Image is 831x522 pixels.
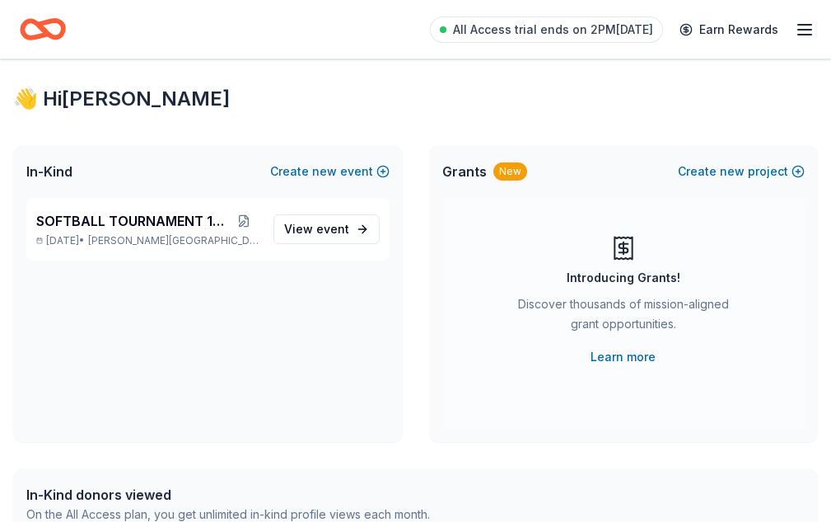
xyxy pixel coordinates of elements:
[316,222,349,236] span: event
[508,294,740,341] div: Discover thousands of mission-aligned grant opportunities.
[26,485,430,505] div: In-Kind donors viewed
[591,347,656,367] a: Learn more
[442,162,487,181] span: Grants
[36,234,260,247] p: [DATE] •
[20,10,66,49] a: Home
[270,162,390,181] button: Createnewevent
[13,86,818,112] div: 👋 Hi [PERSON_NAME]
[284,219,349,239] span: View
[26,162,72,181] span: In-Kind
[670,15,788,45] a: Earn Rewards
[493,162,527,181] div: New
[430,16,663,43] a: All Access trial ends on 2PM[DATE]
[720,162,745,181] span: new
[567,268,680,288] div: Introducing Grants!
[312,162,337,181] span: new
[273,214,380,244] a: View event
[36,211,227,231] span: SOFTBALL TOURNAMENT 10U
[88,234,259,247] span: [PERSON_NAME][GEOGRAPHIC_DATA], [GEOGRAPHIC_DATA]
[678,162,805,181] button: Createnewproject
[453,20,653,40] span: All Access trial ends on 2PM[DATE]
